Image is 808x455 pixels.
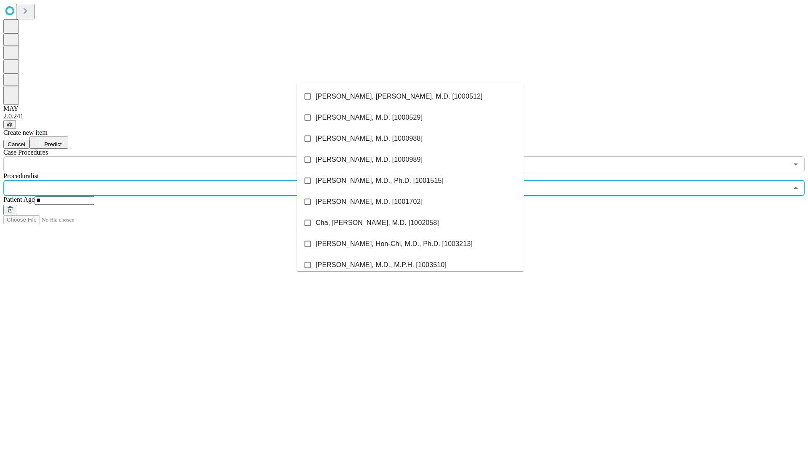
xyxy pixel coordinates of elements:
[316,218,439,228] span: Cha, [PERSON_NAME], M.D. [1002058]
[316,134,423,144] span: [PERSON_NAME], M.D. [1000988]
[3,105,805,112] div: MAY
[316,239,473,249] span: [PERSON_NAME], Hon-Chi, M.D., Ph.D. [1003213]
[316,112,423,123] span: [PERSON_NAME], M.D. [1000529]
[316,176,444,186] span: [PERSON_NAME], M.D., Ph.D. [1001515]
[3,120,16,129] button: @
[44,141,61,147] span: Predict
[316,155,423,165] span: [PERSON_NAME], M.D. [1000989]
[3,196,35,203] span: Patient Age
[3,112,805,120] div: 2.0.241
[790,182,802,194] button: Close
[3,149,48,156] span: Scheduled Procedure
[8,141,25,147] span: Cancel
[3,129,48,136] span: Create new item
[790,158,802,170] button: Open
[316,197,423,207] span: [PERSON_NAME], M.D. [1001702]
[7,121,13,128] span: @
[316,91,483,102] span: [PERSON_NAME], [PERSON_NAME], M.D. [1000512]
[29,136,68,149] button: Predict
[3,140,29,149] button: Cancel
[316,260,447,270] span: [PERSON_NAME], M.D., M.P.H. [1003510]
[3,172,39,179] span: Proceduralist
